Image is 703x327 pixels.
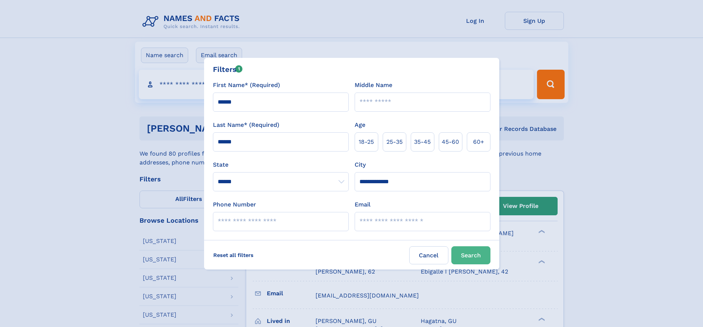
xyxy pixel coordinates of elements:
[213,160,349,169] label: State
[386,138,403,146] span: 25‑35
[213,64,243,75] div: Filters
[213,200,256,209] label: Phone Number
[355,121,365,129] label: Age
[213,121,279,129] label: Last Name* (Required)
[451,246,490,264] button: Search
[213,81,280,90] label: First Name* (Required)
[355,200,371,209] label: Email
[409,246,448,264] label: Cancel
[473,138,484,146] span: 60+
[209,246,258,264] label: Reset all filters
[355,160,366,169] label: City
[442,138,459,146] span: 45‑60
[414,138,431,146] span: 35‑45
[359,138,374,146] span: 18‑25
[355,81,392,90] label: Middle Name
